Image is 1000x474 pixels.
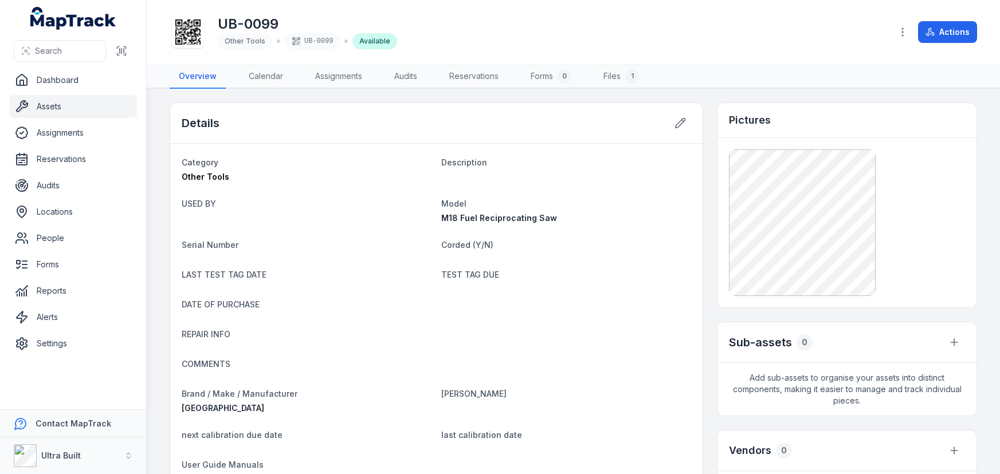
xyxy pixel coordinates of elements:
a: Audits [9,174,137,197]
h1: UB-0099 [218,15,397,33]
span: LAST TEST TAG DATE [182,270,266,279]
span: DATE OF PURCHASE [182,299,260,309]
a: People [9,227,137,250]
a: Reservations [9,148,137,171]
div: Available [352,33,397,49]
button: Actions [918,21,977,43]
span: next calibration due date [182,430,283,440]
button: Search [14,40,106,62]
a: Files1 [594,65,648,89]
a: Reservations [440,65,508,89]
span: [PERSON_NAME] [441,389,507,398]
span: Corded (Y/N) [441,240,493,250]
a: Dashboard [9,69,137,92]
span: Other Tools [182,172,229,181]
div: 0 [776,443,792,459]
span: M18 Fuel Reciprocating Saw [441,213,557,223]
span: User Guide Manuals [182,460,264,469]
span: Other Tools [225,37,265,45]
a: Calendar [240,65,292,89]
a: MapTrack [30,7,116,30]
a: Audits [385,65,426,89]
span: COMMENTS [182,359,230,369]
span: Serial Number [182,240,238,250]
a: Assignments [9,121,137,144]
span: Brand / Make / Manufacturer [182,389,297,398]
a: Settings [9,332,137,355]
a: Assets [9,95,137,118]
a: Overview [170,65,226,89]
span: USED BY [182,199,216,208]
a: Locations [9,200,137,223]
span: Search [35,45,62,57]
h3: Vendors [729,443,771,459]
a: Reports [9,279,137,302]
a: Forms [9,253,137,276]
span: [GEOGRAPHIC_DATA] [182,403,264,413]
span: TEST TAG DUE [441,270,499,279]
a: Assignments [306,65,371,89]
a: Alerts [9,306,137,329]
h2: Sub-assets [729,334,792,350]
strong: Ultra Built [41,451,81,460]
a: Forms0 [521,65,581,89]
div: 1 [625,69,639,83]
div: UB-0099 [285,33,340,49]
span: Add sub-assets to organise your assets into distinct components, making it easier to manage and t... [717,363,977,416]
h2: Details [182,115,219,131]
span: last calibration date [441,430,522,440]
div: 0 [558,69,571,83]
div: 0 [797,334,813,350]
h3: Pictures [729,112,771,128]
span: REPAIR INFO [182,329,230,339]
strong: Contact MapTrack [36,418,111,428]
span: Category [182,157,218,167]
span: Model [441,199,466,208]
span: Description [441,157,487,167]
